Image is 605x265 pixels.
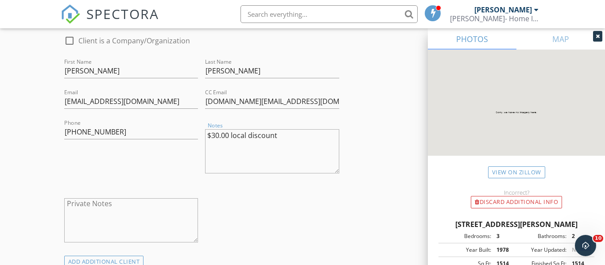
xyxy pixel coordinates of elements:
label: Client is a Company/Organization [78,36,190,45]
div: Year Updated: [516,246,566,254]
div: Discard Additional info [471,196,562,208]
div: Bathrooms: [516,232,566,240]
a: MAP [516,28,605,50]
div: Haflich- Home Inspections [450,14,539,23]
img: The Best Home Inspection Software - Spectora [61,4,80,24]
span: N/A [572,246,582,253]
div: Bedrooms: [441,232,491,240]
div: 3 [491,232,516,240]
div: [STREET_ADDRESS][PERSON_NAME] [438,219,594,230]
a: View on Zillow [488,166,545,178]
span: SPECTORA [86,4,159,23]
div: 1978 [491,246,516,254]
img: streetview [428,50,605,177]
iframe: Intercom live chat [575,235,596,256]
a: SPECTORA [61,12,159,31]
div: Incorrect? [428,189,605,196]
div: 2 [566,232,592,240]
a: PHOTOS [428,28,516,50]
div: [PERSON_NAME] [474,5,532,14]
span: 10 [593,235,603,242]
input: Search everything... [240,5,418,23]
div: Year Built: [441,246,491,254]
